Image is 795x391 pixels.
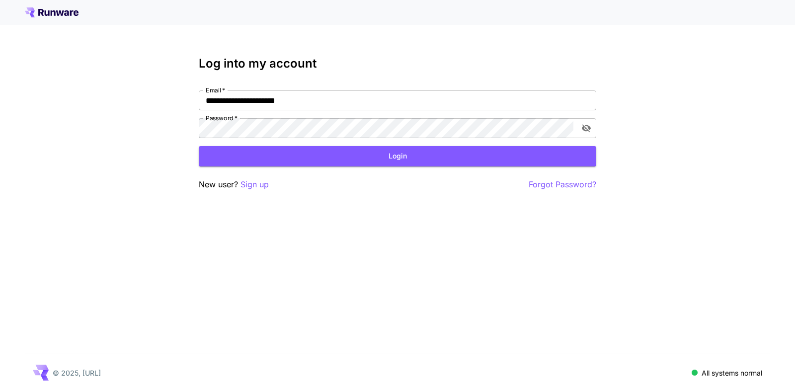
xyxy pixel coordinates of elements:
p: New user? [199,178,269,191]
button: Sign up [240,178,269,191]
p: All systems normal [702,368,762,378]
label: Email [206,86,225,94]
label: Password [206,114,238,122]
h3: Log into my account [199,57,596,71]
button: toggle password visibility [577,119,595,137]
button: Forgot Password? [529,178,596,191]
p: © 2025, [URL] [53,368,101,378]
button: Login [199,146,596,166]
